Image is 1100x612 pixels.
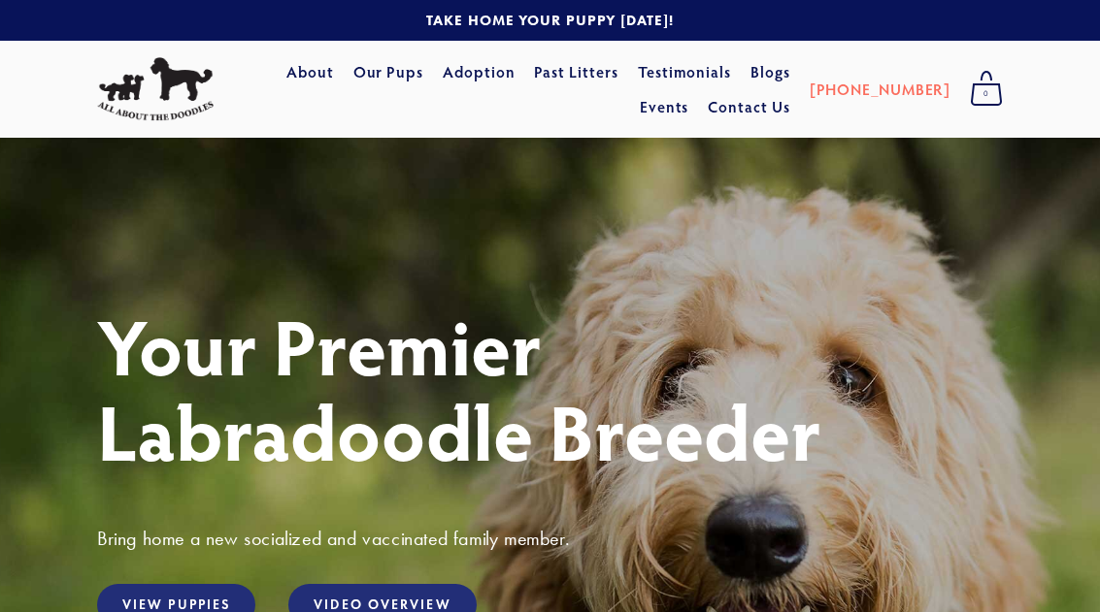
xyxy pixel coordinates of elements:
[970,81,1003,107] span: 0
[353,54,424,89] a: Our Pups
[443,54,516,89] a: Adoption
[638,54,732,89] a: Testimonials
[97,526,1003,551] h3: Bring home a new socialized and vaccinated family member.
[708,89,790,124] a: Contact Us
[960,65,1013,113] a: 0 items in cart
[97,57,214,121] img: All About The Doodles
[810,72,950,107] a: [PHONE_NUMBER]
[640,89,689,124] a: Events
[97,303,1003,473] h1: Your Premier Labradoodle Breeder
[534,61,618,81] a: Past Litters
[286,54,334,89] a: About
[750,54,790,89] a: Blogs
